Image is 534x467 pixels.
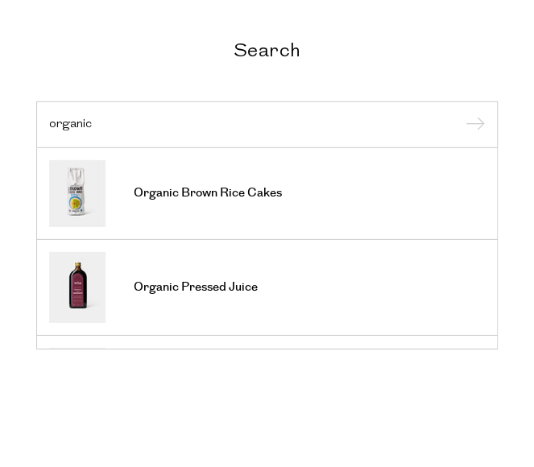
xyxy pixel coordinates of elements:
a: Organic Pressed Juice [49,251,485,322]
span: Organic Pressed Juice [134,279,258,295]
input: Search [49,118,485,130]
span: Organic Brown Rice Cakes [134,185,282,201]
img: Organic Pressed Juice [49,251,106,322]
img: Organic Brown Rice Cakes [49,159,106,226]
a: Organic Brown Rice Cakes [49,159,485,226]
h2: Search [36,38,498,61]
img: Ghee Organic [49,347,106,414]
